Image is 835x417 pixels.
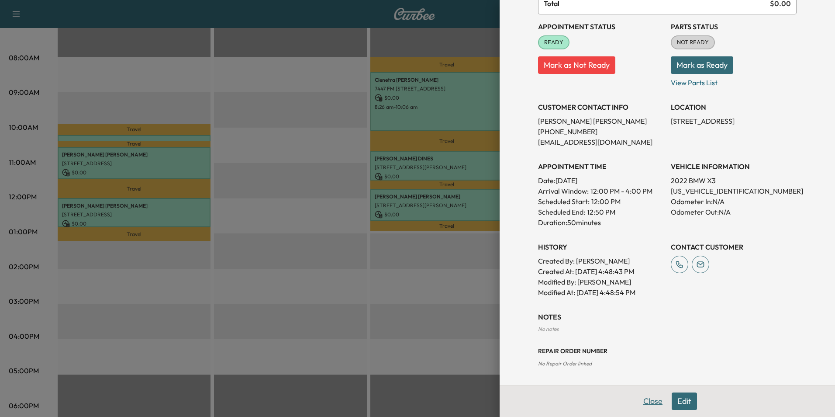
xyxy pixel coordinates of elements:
p: View Parts List [671,74,797,88]
h3: Parts Status [671,21,797,32]
button: Close [638,393,668,410]
p: Duration: 50 minutes [538,217,664,228]
p: Scheduled End: [538,207,585,217]
p: [PERSON_NAME] [PERSON_NAME] [538,116,664,126]
p: Arrival Window: [538,186,664,196]
p: [US_VEHICLE_IDENTIFICATION_NUMBER] [671,186,797,196]
p: Date: [DATE] [538,175,664,186]
h3: VEHICLE INFORMATION [671,161,797,172]
p: Modified By : [PERSON_NAME] [538,277,664,287]
h3: CUSTOMER CONTACT INFO [538,102,664,112]
p: [EMAIL_ADDRESS][DOMAIN_NAME] [538,137,664,147]
h3: History [538,242,664,252]
p: Odometer Out: N/A [671,207,797,217]
p: Scheduled Start: [538,196,590,207]
span: NOT READY [672,38,714,47]
p: 12:00 PM [591,196,621,207]
p: Modified At : [DATE] 4:48:54 PM [538,287,664,298]
span: No Repair Order linked [538,360,592,367]
span: READY [539,38,569,47]
p: Odometer In: N/A [671,196,797,207]
h3: APPOINTMENT TIME [538,161,664,172]
p: 12:50 PM [587,207,615,217]
button: Mark as Ready [671,56,733,74]
div: No notes [538,326,797,333]
p: 2022 BMW X3 [671,175,797,186]
h3: Repair Order number [538,347,797,355]
h3: CONTACT CUSTOMER [671,242,797,252]
button: Mark as Not Ready [538,56,615,74]
p: Created At : [DATE] 4:48:43 PM [538,266,664,277]
p: Created By : [PERSON_NAME] [538,256,664,266]
h3: NOTES [538,312,797,322]
button: Edit [672,393,697,410]
p: [STREET_ADDRESS] [671,116,797,126]
p: [PHONE_NUMBER] [538,126,664,137]
h3: LOCATION [671,102,797,112]
span: 12:00 PM - 4:00 PM [590,186,652,196]
h3: Appointment Status [538,21,664,32]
